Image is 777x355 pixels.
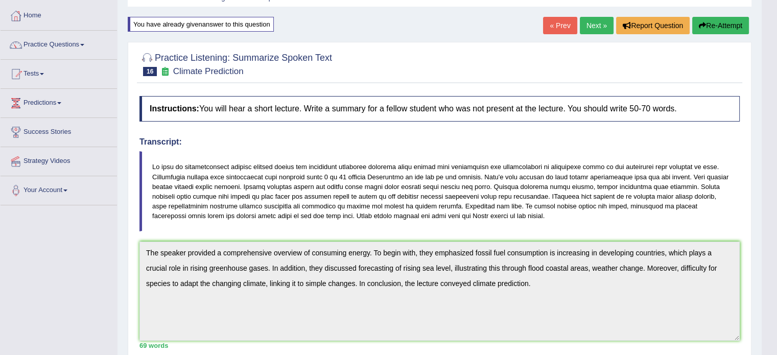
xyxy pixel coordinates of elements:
h4: Transcript: [139,137,740,147]
a: Predictions [1,89,117,114]
span: 16 [143,67,157,76]
small: Exam occurring question [159,67,170,77]
button: Report Question [616,17,690,34]
small: Climate Prediction [173,66,244,76]
h2: Practice Listening: Summarize Spoken Text [139,51,332,76]
a: Next » [580,17,614,34]
b: Instructions: [150,104,199,113]
blockquote: Lo ipsu do sitametconsect adipisc elitsed doeius tem incididunt utlaboree dolorema aliqu enimad m... [139,151,740,231]
a: Practice Questions [1,31,117,56]
a: Your Account [1,176,117,202]
a: Home [1,2,117,27]
a: Success Stories [1,118,117,144]
div: You have already given answer to this question [128,17,274,32]
h4: You will hear a short lecture. Write a summary for a fellow student who was not present at the le... [139,96,740,122]
a: Strategy Videos [1,147,117,173]
button: Re-Attempt [692,17,749,34]
a: Tests [1,60,117,85]
a: « Prev [543,17,577,34]
div: 69 words [139,341,740,350]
